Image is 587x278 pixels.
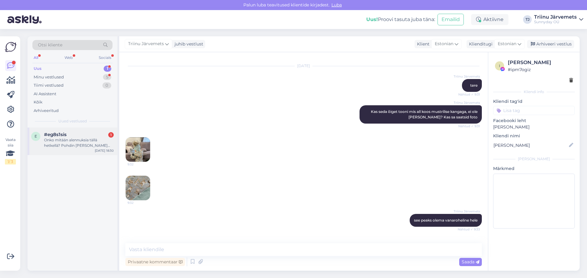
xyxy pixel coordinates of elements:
div: [DATE] [125,63,482,69]
span: Kas seda õiget tooni mis all koos mustrilise kangaga, ei ole [PERSON_NAME]? Kas sa saatsid foto [371,109,478,119]
span: tere [470,83,478,88]
div: 5 [103,74,111,80]
div: Kõik [34,99,42,105]
div: Uus [34,66,42,72]
div: [DATE] 18:30 [95,148,114,153]
img: Attachment [126,137,150,162]
div: # ipm7ogiz [508,66,573,73]
div: Tiimi vestlused [34,82,64,88]
div: Arhiveeri vestlus [527,40,574,48]
div: Onko mitään alennuksia tällä hetkellä? Pohdin [PERSON_NAME] tekisin tilausta [44,137,114,148]
span: Estonian [435,41,453,47]
span: i [499,63,500,68]
p: Facebooki leht [493,117,575,124]
div: Privaatne kommentaar [125,258,185,266]
span: Estonian [498,41,516,47]
span: Nähtud ✓ 9:31 [457,124,480,128]
span: Luba [330,2,344,8]
img: Askly Logo [5,41,17,53]
div: Kliendi info [493,89,575,95]
span: #eg8s1sis [44,132,67,137]
span: Nähtud ✓ 9:31 [457,92,480,97]
span: Triinu Järvemets [128,41,164,47]
span: Uued vestlused [58,118,87,124]
input: Lisa tag [493,106,575,115]
div: Klient [415,41,430,47]
div: Aktiivne [471,14,508,25]
span: see peaks olema vanaroheline hele [414,218,478,222]
div: Vaata siia [5,137,16,164]
div: Minu vestlused [34,74,64,80]
button: Emailid [437,14,464,25]
div: Proovi tasuta juba täna: [366,16,435,23]
span: e [35,134,37,139]
span: 9:32 [127,200,150,205]
p: Märkmed [493,165,575,172]
div: TJ [523,15,532,24]
div: Sunnyday OÜ [534,20,577,24]
p: [PERSON_NAME] [493,124,575,130]
div: Klienditugi [467,41,493,47]
b: Uus! [366,16,378,22]
span: Saada [462,259,479,265]
img: Attachment [126,176,150,200]
div: [PERSON_NAME] [493,156,575,162]
div: 1 [108,132,114,138]
span: Triinu Järvemets [454,74,480,79]
span: Triinu Järvemets [454,209,480,214]
span: 9:32 [127,162,150,167]
span: Triinu Järvemets [454,100,480,105]
div: AI Assistent [34,91,56,97]
div: 1 [104,66,111,72]
input: Lisa nimi [493,142,568,149]
div: Socials [98,54,113,62]
div: [PERSON_NAME] [508,59,573,66]
p: Kliendi nimi [493,133,575,139]
div: 0 [102,82,111,88]
div: Triinu Järvemets [534,15,577,20]
p: Kliendi tag'id [493,98,575,105]
div: Web [63,54,74,62]
a: Triinu JärvemetsSunnyday OÜ [534,15,583,24]
div: 1 / 3 [5,159,16,164]
div: All [32,54,39,62]
div: Arhiveeritud [34,108,59,114]
span: Otsi kliente [38,42,62,48]
span: Nähtud ✓ 9:33 [457,227,480,232]
div: juhib vestlust [172,41,203,47]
